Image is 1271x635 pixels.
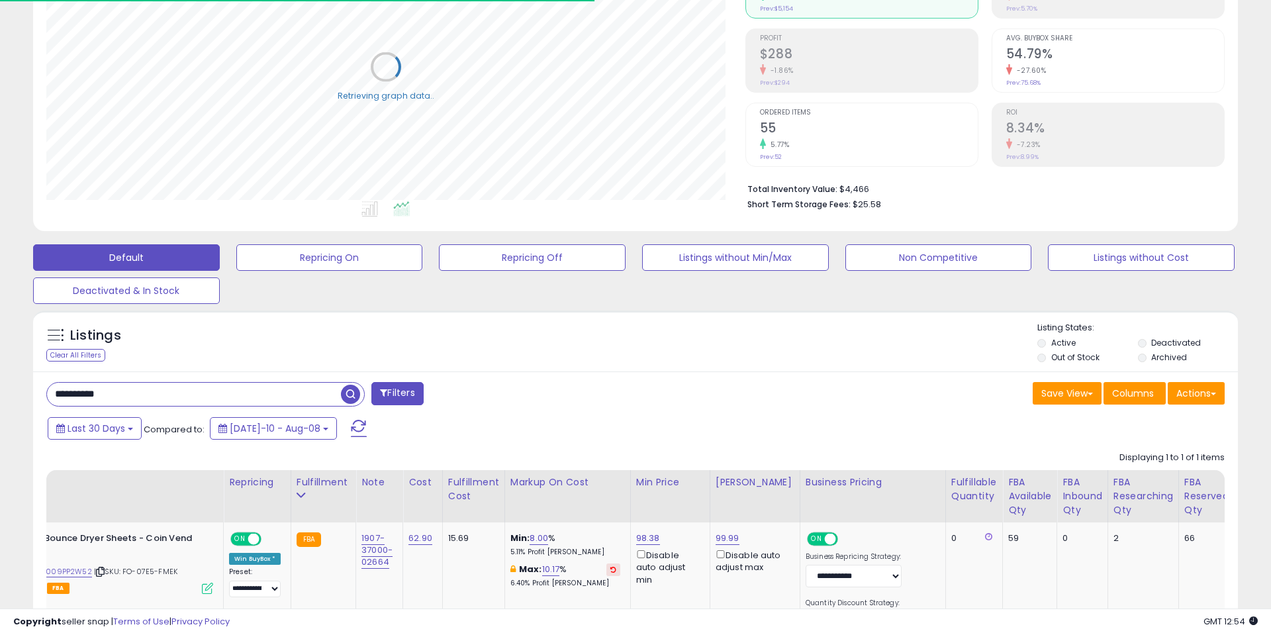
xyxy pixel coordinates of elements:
[760,5,793,13] small: Prev: $5,154
[42,566,92,577] a: B009PP2W52
[1051,337,1076,348] label: Active
[951,532,992,544] div: 0
[519,563,542,575] b: Max:
[1113,475,1173,517] div: FBA Researching Qty
[236,244,423,271] button: Repricing On
[439,244,626,271] button: Repricing Off
[68,422,125,435] span: Last 30 Days
[766,140,790,150] small: 5.77%
[171,615,230,628] a: Privacy Policy
[1008,532,1047,544] div: 59
[210,417,337,440] button: [DATE]-10 - Aug-08
[836,534,857,545] span: OFF
[448,475,499,503] div: Fulfillment Cost
[510,475,625,489] div: Markup on Cost
[70,326,121,345] h5: Listings
[1012,66,1047,75] small: -27.60%
[338,89,434,101] div: Retrieving graph data..
[642,244,829,271] button: Listings without Min/Max
[716,475,794,489] div: [PERSON_NAME]
[806,599,902,608] label: Quantity Discount Strategy:
[747,199,851,210] b: Short Term Storage Fees:
[15,532,213,593] div: ASIN:
[229,553,281,565] div: Win BuyBox *
[747,180,1215,196] li: $4,466
[510,548,620,557] p: 5.11% Profit [PERSON_NAME]
[510,579,620,588] p: 6.40% Profit [PERSON_NAME]
[297,532,321,547] small: FBA
[1006,109,1224,117] span: ROI
[229,567,281,597] div: Preset:
[760,46,978,64] h2: $288
[1184,532,1224,544] div: 66
[361,532,393,569] a: 1907-37000-02664
[13,615,62,628] strong: Copyright
[760,153,782,161] small: Prev: 52
[510,532,530,544] b: Min:
[760,121,978,138] h2: 55
[716,532,739,545] a: 99.99
[760,109,978,117] span: Ordered Items
[1048,244,1235,271] button: Listings without Cost
[408,532,432,545] a: 62.90
[1037,322,1237,334] p: Listing States:
[951,475,997,503] div: Fulfillable Quantity
[1006,121,1224,138] h2: 8.34%
[636,532,660,545] a: 98.38
[1112,387,1154,400] span: Columns
[1203,615,1258,628] span: 2025-09-8 12:54 GMT
[747,183,837,195] b: Total Inventory Value:
[636,548,700,586] div: Disable auto adjust min
[1033,382,1102,405] button: Save View
[1113,532,1168,544] div: 2
[1012,140,1041,150] small: -7.23%
[94,566,177,577] span: | SKU: FO-07E5-FMEK
[1006,35,1224,42] span: Avg. Buybox Share
[1062,475,1102,517] div: FBA inbound Qty
[46,349,105,362] div: Clear All Filters
[530,532,548,545] a: 8.00
[1006,46,1224,64] h2: 54.79%
[33,244,220,271] button: Default
[853,198,881,211] span: $25.58
[806,552,902,562] label: Business Repricing Strategy:
[297,475,350,489] div: Fulfillment
[113,615,169,628] a: Terms of Use
[47,583,70,594] span: FBA
[1151,337,1201,348] label: Deactivated
[48,417,142,440] button: Last 30 Days
[760,79,790,87] small: Prev: $294
[1051,352,1100,363] label: Out of Stock
[361,475,397,489] div: Note
[1168,382,1225,405] button: Actions
[371,382,423,405] button: Filters
[1006,5,1037,13] small: Prev: 5.70%
[229,475,285,489] div: Repricing
[542,563,560,576] a: 10.17
[845,244,1032,271] button: Non Competitive
[13,616,230,628] div: seller snap | |
[716,548,790,573] div: Disable auto adjust max
[1008,475,1051,517] div: FBA Available Qty
[44,532,205,548] b: Bounce Dryer Sheets - Coin Vend
[1006,153,1039,161] small: Prev: 8.99%
[11,475,218,489] div: Title
[1119,452,1225,464] div: Displaying 1 to 1 of 1 items
[1184,475,1229,517] div: FBA Reserved Qty
[408,475,437,489] div: Cost
[230,422,320,435] span: [DATE]-10 - Aug-08
[33,277,220,304] button: Deactivated & In Stock
[636,475,704,489] div: Min Price
[760,35,978,42] span: Profit
[144,423,205,436] span: Compared to:
[510,563,620,588] div: %
[504,470,630,522] th: The percentage added to the cost of goods (COGS) that forms the calculator for Min & Max prices.
[448,532,494,544] div: 15.69
[1006,79,1041,87] small: Prev: 75.68%
[806,475,940,489] div: Business Pricing
[766,66,794,75] small: -1.86%
[232,534,248,545] span: ON
[808,534,825,545] span: ON
[1062,532,1098,544] div: 0
[259,534,281,545] span: OFF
